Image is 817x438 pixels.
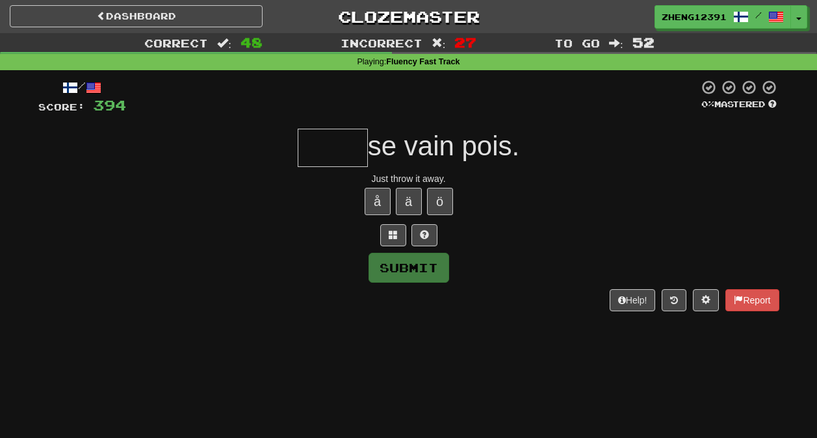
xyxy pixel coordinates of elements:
span: To go [554,36,600,49]
span: 48 [240,34,263,50]
span: Incorrect [341,36,422,49]
button: å [365,188,391,215]
a: zheng12391 / [655,5,791,29]
a: Dashboard [10,5,263,27]
button: Submit [369,253,449,283]
button: Switch sentence to multiple choice alt+p [380,224,406,246]
span: zheng12391 [662,11,727,23]
span: : [432,38,446,49]
span: 52 [632,34,655,50]
span: 27 [454,34,476,50]
button: Single letter hint - you only get 1 per sentence and score half the points! alt+h [411,224,437,246]
span: / [755,10,762,19]
button: Round history (alt+y) [662,289,686,311]
span: : [217,38,231,49]
div: Mastered [699,99,779,110]
strong: Fluency Fast Track [386,57,460,66]
span: Score: [38,101,85,112]
div: Just throw it away. [38,172,779,185]
button: Report [725,289,779,311]
span: 394 [93,97,126,113]
span: se vain pois. [368,131,519,161]
button: ä [396,188,422,215]
span: Correct [144,36,208,49]
span: : [609,38,623,49]
button: ö [427,188,453,215]
a: Clozemaster [282,5,535,28]
div: / [38,79,126,96]
span: 0 % [701,99,714,109]
button: Help! [610,289,656,311]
